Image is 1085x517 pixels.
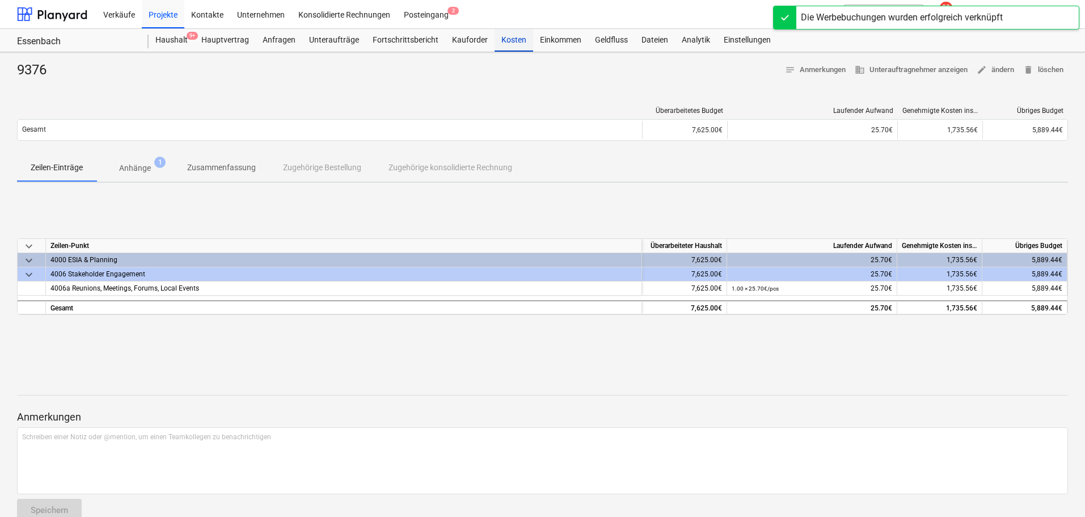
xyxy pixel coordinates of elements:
button: Anmerkungen [780,61,850,79]
div: 1,735.56€ [897,253,982,267]
a: Kauforder [445,29,495,52]
span: keyboard_arrow_down [22,268,36,281]
span: 1 [154,157,166,168]
div: Laufender Aufwand [732,107,893,115]
a: Hauptvertrag [195,29,256,52]
div: Die Werbebuchungen wurden erfolgreich verknüpft [801,11,1003,24]
div: Übriges Budget [982,239,1067,253]
a: Einstellungen [717,29,778,52]
div: 1,735.56€ [897,300,982,314]
div: Haushalt [149,29,195,52]
div: 7,625.00€ [642,281,727,296]
div: 7,625.00€ [642,300,727,314]
div: Übriges Budget [987,107,1063,115]
div: 9376 [17,61,56,79]
a: Fortschrittsbericht [366,29,445,52]
div: 25.70€ [732,301,892,316]
div: Chat-Widget [1028,463,1085,517]
span: delete [1023,65,1033,75]
a: Haushalt9+ [149,29,195,52]
div: 25.70€ [732,126,893,134]
div: 25.70€ [732,267,892,281]
span: löschen [1023,64,1063,77]
div: Genehmigte Kosten insgesamt [902,107,978,115]
span: 5,889.44€ [1032,126,1063,134]
small: 1.00 × 25.70€ / pcs [732,285,779,292]
div: 4006 Stakeholder Engagement [50,267,637,281]
a: Einkommen [533,29,588,52]
div: Genehmigte Kosten insgesamt [897,239,982,253]
span: Unterauftragnehmer anzeigen [855,64,968,77]
div: 4000 ESIA & Planning [50,253,637,267]
span: ändern [977,64,1014,77]
button: ändern [972,61,1019,79]
span: 9+ [187,32,198,40]
div: Gesamt [46,300,642,314]
div: 5,889.44€ [982,267,1067,281]
p: Gesamt [22,125,46,134]
div: Überarbeitetes Budget [647,107,723,115]
p: Zeilen-Einträge [31,162,83,174]
div: Überarbeiteter Haushalt [642,239,727,253]
div: Laufender Aufwand [727,239,897,253]
a: Geldfluss [588,29,635,52]
div: 5,889.44€ [982,253,1067,267]
p: Anhänge [119,162,151,174]
a: Unteraufträge [302,29,366,52]
div: Essenbach [17,36,135,48]
div: 1,735.56€ [897,121,982,139]
span: 4006a Reunions, Meetings, Forums, Local Events [50,284,199,292]
span: notes [785,65,795,75]
span: 5,889.44€ [1032,284,1062,292]
div: 7,625.00€ [642,121,727,139]
a: Analytik [675,29,717,52]
div: 7,625.00€ [642,267,727,281]
span: Anmerkungen [785,64,846,77]
p: Anmerkungen [17,410,1068,424]
span: edit [977,65,987,75]
div: 25.70€ [732,253,892,267]
p: Zusammenfassung [187,162,256,174]
span: 2 [447,7,459,15]
span: 1,735.56€ [947,284,977,292]
div: 5,889.44€ [982,300,1067,314]
a: Dateien [635,29,675,52]
span: business [855,65,865,75]
a: Kosten [495,29,533,52]
span: keyboard_arrow_down [22,239,36,253]
div: Zeilen-Punkt [46,239,642,253]
div: 1,735.56€ [897,267,982,281]
div: 7,625.00€ [642,253,727,267]
div: 25.70€ [732,281,892,296]
button: löschen [1019,61,1068,79]
span: keyboard_arrow_down [22,254,36,267]
a: Anfragen [256,29,302,52]
button: Unterauftragnehmer anzeigen [850,61,972,79]
iframe: Chat Widget [1028,463,1085,517]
